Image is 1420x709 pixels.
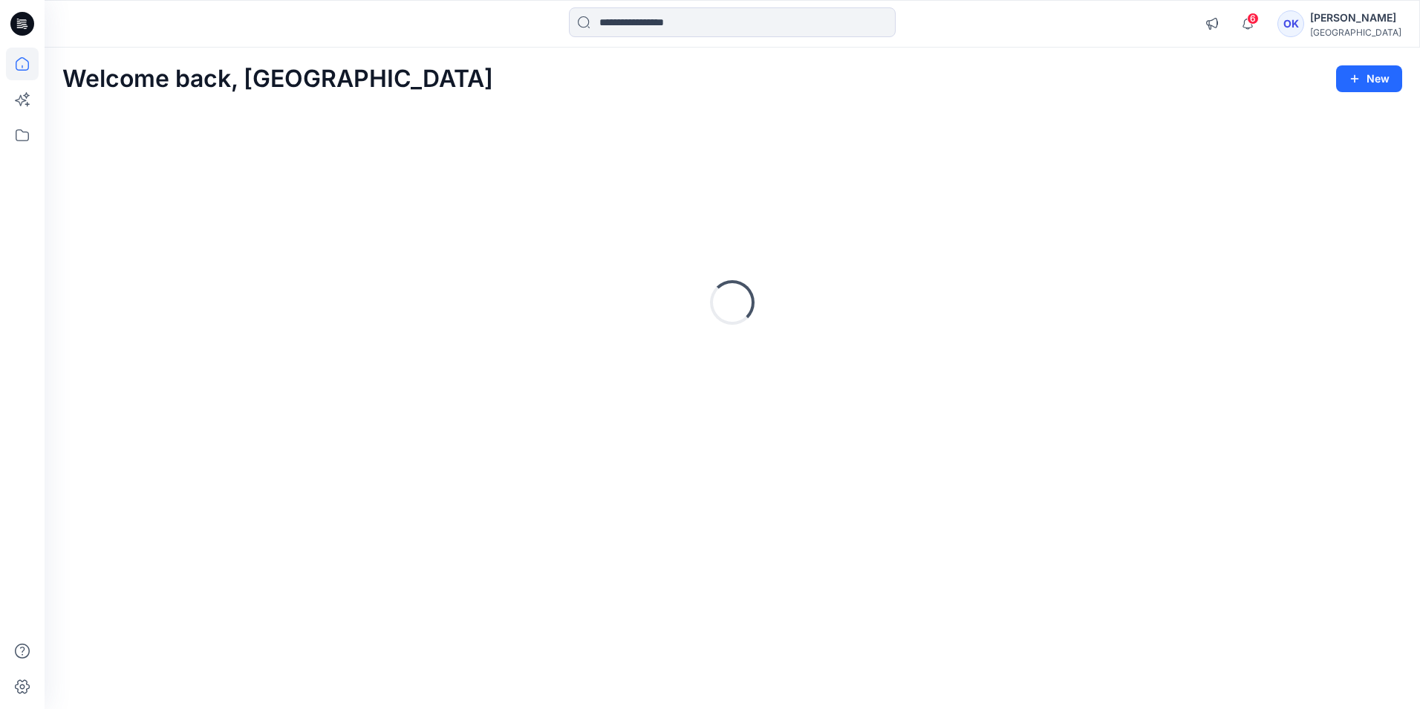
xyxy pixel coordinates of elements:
div: [GEOGRAPHIC_DATA] [1310,27,1401,38]
button: New [1336,65,1402,92]
span: 6 [1247,13,1259,25]
div: OK [1277,10,1304,37]
div: [PERSON_NAME] [1310,9,1401,27]
h2: Welcome back, [GEOGRAPHIC_DATA] [62,65,493,93]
